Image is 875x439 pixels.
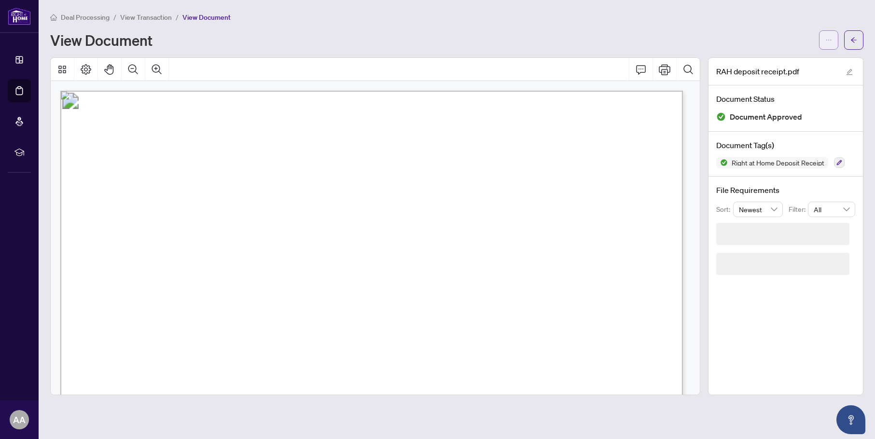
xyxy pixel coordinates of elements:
[850,37,857,43] span: arrow-left
[50,14,57,21] span: home
[836,405,865,434] button: Open asap
[182,13,231,22] span: View Document
[716,157,728,168] img: Status Icon
[716,139,855,151] h4: Document Tag(s)
[8,7,31,25] img: logo
[716,66,799,77] span: RAH deposit receipt.pdf
[176,12,179,23] li: /
[120,13,172,22] span: View Transaction
[716,184,855,196] h4: File Requirements
[13,413,26,426] span: AA
[846,69,853,75] span: edit
[730,110,802,123] span: Document Approved
[825,37,832,43] span: ellipsis
[716,204,733,215] p: Sort:
[728,159,828,166] span: Right at Home Deposit Receipt
[716,112,726,122] img: Document Status
[716,93,855,105] h4: Document Status
[113,12,116,23] li: /
[61,13,110,22] span: Deal Processing
[789,204,808,215] p: Filter:
[50,32,153,48] h1: View Document
[814,202,849,217] span: All
[739,202,778,217] span: Newest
